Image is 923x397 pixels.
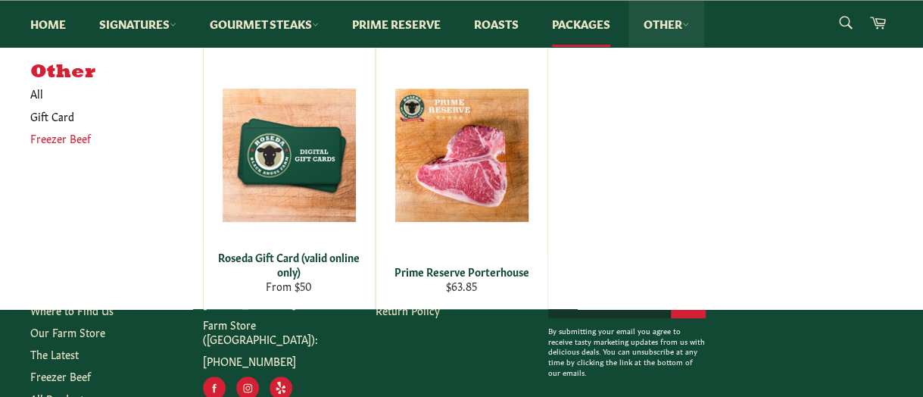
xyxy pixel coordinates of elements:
a: Packages [537,1,625,47]
img: Prime Reserve Porterhouse [395,89,529,222]
div: $63.85 [385,279,538,293]
h5: Other [30,62,203,83]
a: Gourmet Steaks [195,1,334,47]
a: Gift Card [23,105,188,127]
a: Where to Find Us [30,302,114,317]
a: Signatures [84,1,192,47]
a: Home [15,1,81,47]
a: Return Policy [376,302,440,317]
p: Farm Store ([GEOGRAPHIC_DATA]): [203,317,360,347]
a: Other [628,1,704,47]
a: Prime Reserve Porterhouse Prime Reserve Porterhouse $63.85 [376,47,548,309]
div: From $50 [213,279,365,293]
a: All [23,83,203,105]
a: Roseda Gift Card (valid online only) Roseda Gift Card (valid online only) From $50 [203,47,376,309]
a: Prime Reserve [337,1,456,47]
a: Freezer Beef [30,368,91,383]
p: [PHONE_NUMBER] [203,295,360,310]
div: Prime Reserve Porterhouse [385,264,538,279]
img: Roseda Gift Card (valid online only) [223,89,356,222]
a: Our Farm Store [30,324,105,339]
p: [PHONE_NUMBER] [203,354,360,368]
a: The Latest [30,346,79,361]
p: By submitting your email you agree to receive tasty marketing updates from us with delicious deal... [548,326,706,378]
a: Roasts [459,1,534,47]
a: Freezer Beef [23,127,188,149]
div: Roseda Gift Card (valid online only) [213,250,365,280]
